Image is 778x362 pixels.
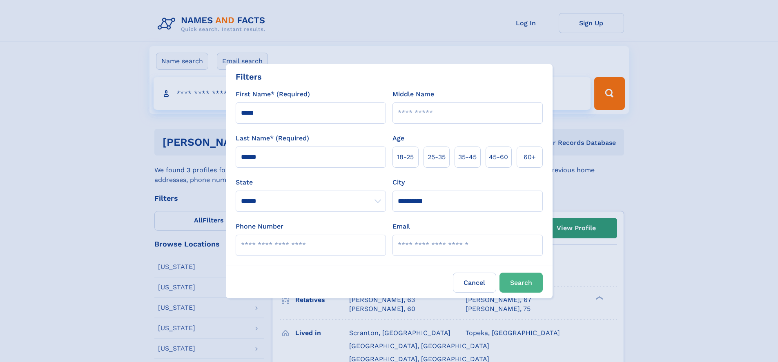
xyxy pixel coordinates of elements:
label: Last Name* (Required) [236,133,309,143]
label: Cancel [453,273,496,293]
label: Email [392,222,410,231]
div: Filters [236,71,262,83]
button: Search [499,273,543,293]
span: 35‑45 [458,152,477,162]
label: Phone Number [236,222,283,231]
label: City [392,178,405,187]
label: State [236,178,386,187]
span: 18‑25 [397,152,414,162]
label: Age [392,133,404,143]
label: First Name* (Required) [236,89,310,99]
label: Middle Name [392,89,434,99]
span: 45‑60 [489,152,508,162]
span: 60+ [524,152,536,162]
span: 25‑35 [428,152,446,162]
